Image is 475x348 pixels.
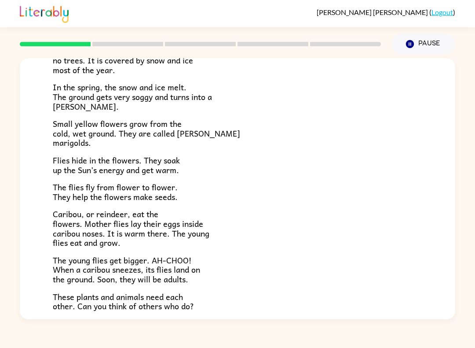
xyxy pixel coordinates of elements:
[53,154,180,176] span: Flies hide in the flowers. They soak up the Sun’s energy and get warm.
[431,8,453,16] a: Logout
[53,181,178,203] span: The flies fly from flower to flower. They help the flowers make seeds.
[53,290,194,313] span: These plants and animals need each other. Can you think of others who do?
[317,8,429,16] span: [PERSON_NAME] [PERSON_NAME]
[20,4,69,23] img: Literably
[53,81,212,112] span: In the spring, the snow and ice melt. The ground gets very soggy and turns into a [PERSON_NAME].
[53,207,209,249] span: Caribou, or reindeer, eat the flowers. Mother flies lay their eggs inside caribou noses. It is wa...
[53,254,200,285] span: The young flies get bigger. AH-CHOO! When a caribou sneezes, its flies land on the ground. Soon, ...
[53,117,240,149] span: Small yellow flowers grow from the cold, wet ground. They are called [PERSON_NAME] marigolds.
[317,8,455,16] div: ( )
[391,34,455,54] button: Pause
